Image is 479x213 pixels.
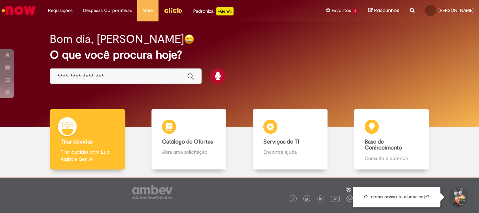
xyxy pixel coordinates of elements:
[193,7,234,15] div: Padroniza
[216,7,234,15] p: +GenAi
[365,155,418,162] p: Consulte e aprenda
[1,4,37,18] img: ServiceNow
[138,109,239,170] a: Catálogo de Ofertas Abra uma solicitação
[61,148,114,162] p: Tirar dúvidas com Lupi Assist e Gen Ai
[352,8,358,14] span: 1
[142,7,153,14] span: More
[239,109,341,170] a: Serviços de TI Encontre ajuda
[164,5,183,15] img: click_logo_yellow_360x200.png
[365,138,402,152] b: Base de Conhecimento
[438,7,474,13] span: [PERSON_NAME]
[331,194,340,203] img: logo_footer_youtube.png
[61,138,93,145] b: Tirar dúvidas
[162,138,213,145] b: Catálogo de Ofertas
[291,198,295,201] img: logo_footer_facebook.png
[353,187,440,207] div: Oi, como posso te ajudar hoje?
[83,7,132,14] span: Despesas Corporativas
[184,34,194,44] img: happy-face.png
[447,187,468,208] button: Iniciar Conversa de Suporte
[263,138,299,145] b: Serviços de TI
[132,185,173,199] img: logo_footer_ambev_rotulo_gray.png
[50,33,184,45] h2: Bom dia, [PERSON_NAME]
[332,7,351,14] span: Favoritos
[319,197,323,201] img: logo_footer_linkedin.png
[162,148,215,155] p: Abra uma solicitação
[368,7,399,14] a: Rascunhos
[305,198,309,201] img: logo_footer_twitter.png
[263,148,317,155] p: Encontre ajuda
[37,109,138,170] a: Tirar dúvidas Tirar dúvidas com Lupi Assist e Gen Ai
[374,7,399,14] span: Rascunhos
[50,49,429,61] h2: O que você procura hoje?
[346,195,353,202] img: logo_footer_workplace.png
[48,7,73,14] span: Requisições
[341,109,442,170] a: Base de Conhecimento Consulte e aprenda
